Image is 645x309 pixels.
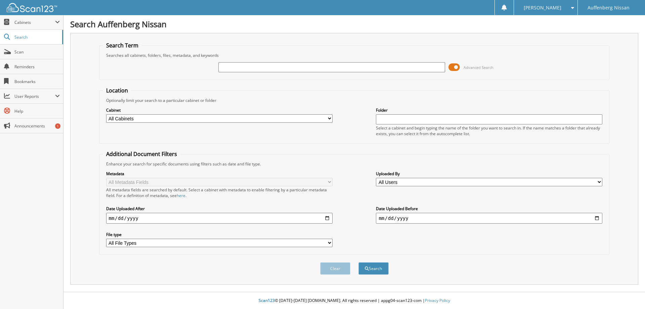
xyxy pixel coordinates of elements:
h1: Search Auffenberg Nissan [70,18,638,30]
label: File type [106,232,333,237]
label: Date Uploaded Before [376,206,602,211]
legend: Search Term [103,42,142,49]
label: Date Uploaded After [106,206,333,211]
div: 1 [55,123,60,129]
a: here [177,193,185,198]
div: Select a cabinet and begin typing the name of the folder you want to search in. If the name match... [376,125,602,137]
span: Scan123 [259,298,275,303]
div: Enhance your search for specific documents using filters such as date and file type. [103,161,606,167]
label: Uploaded By [376,171,602,177]
button: Search [358,262,389,275]
a: Privacy Policy [425,298,450,303]
legend: Additional Document Filters [103,150,180,158]
div: Searches all cabinets, folders, files, metadata, and keywords [103,52,606,58]
span: User Reports [14,93,55,99]
input: end [376,213,602,224]
legend: Location [103,87,131,94]
span: Reminders [14,64,60,70]
div: Optionally limit your search to a particular cabinet or folder [103,98,606,103]
span: Help [14,108,60,114]
span: Search [14,34,59,40]
button: Clear [320,262,350,275]
span: Announcements [14,123,60,129]
span: Advanced Search [464,65,493,70]
span: Cabinets [14,20,55,25]
label: Folder [376,107,602,113]
div: © [DATE]-[DATE] [DOMAIN_NAME]. All rights reserved | appg04-scan123-com | [63,293,645,309]
span: Auffenberg Nissan [588,6,630,10]
span: [PERSON_NAME] [524,6,561,10]
label: Metadata [106,171,333,177]
img: scan123-logo-white.svg [7,3,57,12]
label: Cabinet [106,107,333,113]
span: Bookmarks [14,79,60,84]
span: Scan [14,49,60,55]
div: All metadata fields are searched by default. Select a cabinet with metadata to enable filtering b... [106,187,333,198]
input: start [106,213,333,224]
